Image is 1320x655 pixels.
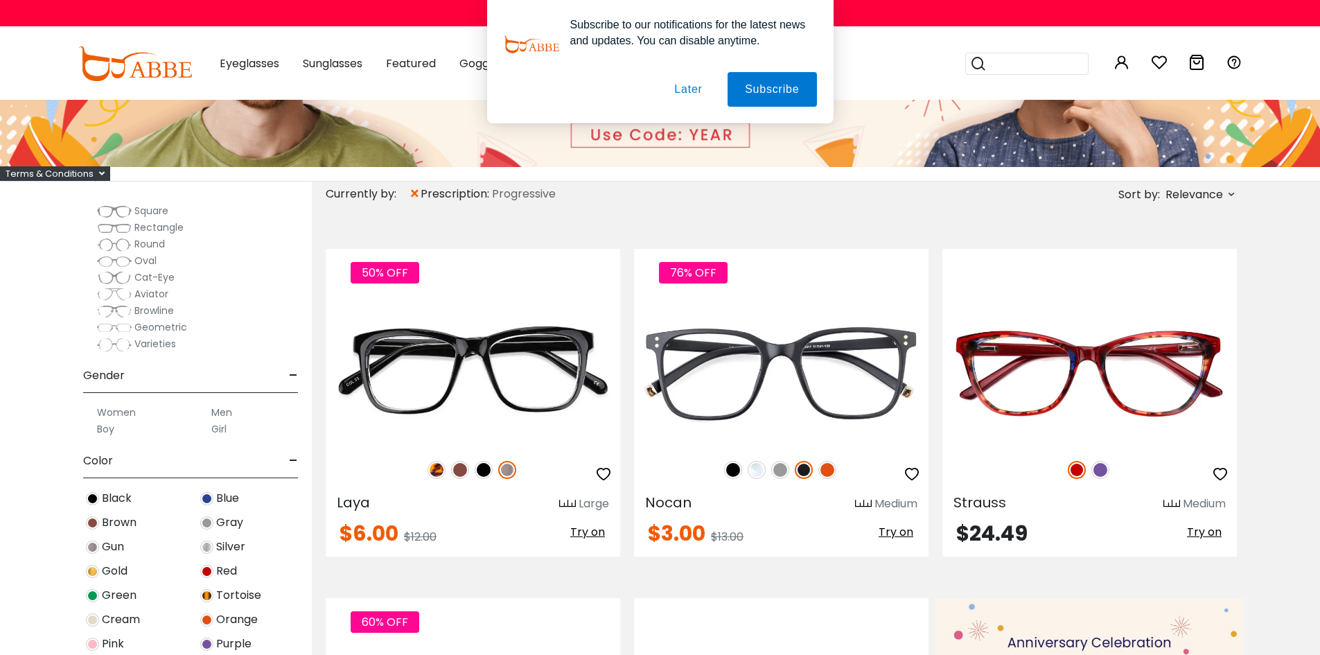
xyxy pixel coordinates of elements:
span: Tortoise [216,587,261,604]
img: Black [475,461,493,479]
img: Gray [200,516,213,530]
label: Women [97,404,136,421]
span: $24.49 [956,518,1028,548]
div: Medium [874,496,917,512]
button: Try on [874,523,917,541]
span: Cat-Eye [134,270,175,284]
img: size ruler [1163,499,1180,509]
img: Green [86,589,99,602]
img: Gun [498,461,516,479]
div: Medium [1183,496,1226,512]
img: Silver [200,541,213,554]
img: Purple [1091,461,1109,479]
img: Square.png [97,204,132,218]
img: Gun [86,541,99,554]
button: Later [657,72,719,107]
span: Laya [337,493,370,512]
img: Purple [200,638,213,651]
button: Try on [566,523,609,541]
span: $6.00 [340,518,398,548]
span: Try on [570,524,605,540]
span: Brown [102,514,137,531]
img: Orange [818,461,836,479]
span: × [409,182,421,207]
span: Sort by: [1118,186,1160,202]
div: Large [579,496,609,512]
img: Aviator.png [97,288,132,302]
span: Oval [134,254,157,268]
span: Orange [216,611,258,628]
img: Red [200,565,213,578]
img: Geometric.png [97,321,132,335]
img: size ruler [559,499,576,509]
span: - [289,359,298,392]
img: Matte Black [795,461,813,479]
span: 50% OFF [351,262,419,283]
img: Pink [86,638,99,651]
img: Black [724,461,742,479]
img: Cream [86,613,99,627]
span: Rectangle [134,220,184,234]
img: Cat-Eye.png [97,271,132,285]
img: Orange [200,613,213,627]
span: Round [134,237,165,251]
img: Brown [86,516,99,530]
span: $3.00 [648,518,705,548]
div: Currently by: [326,182,409,207]
img: Matte-black Nocan - TR ,Universal Bridge Fit [634,299,929,446]
button: Subscribe [728,72,816,107]
label: Girl [211,421,227,437]
img: Gun Laya - Plastic ,Universal Bridge Fit [326,299,620,446]
span: 76% OFF [659,262,728,283]
span: Gray [216,514,243,531]
span: Aviator [134,287,168,301]
span: 60% OFF [351,611,419,633]
img: Varieties.png [97,338,132,352]
span: Silver [216,539,245,555]
span: Green [102,587,137,604]
img: size ruler [855,499,872,509]
img: Tortoise [200,589,213,602]
span: Red [216,563,237,579]
span: $12.00 [404,529,437,545]
span: Try on [879,524,913,540]
div: Subscribe to our notifications for the latest news and updates. You can disable anytime. [559,17,817,49]
span: $13.00 [711,529,743,545]
img: Clear [748,461,766,479]
span: Geometric [134,320,187,334]
span: Strauss [953,493,1006,512]
img: Oval.png [97,254,132,268]
span: Pink [102,636,124,652]
span: Black [102,490,132,507]
span: Try on [1187,524,1222,540]
span: Relevance [1165,182,1223,207]
span: Gold [102,563,127,579]
span: Nocan [645,493,692,512]
img: Brown [451,461,469,479]
span: Square [134,204,168,218]
span: Gender [83,359,125,392]
span: Purple [216,636,252,652]
img: Round.png [97,238,132,252]
span: Cream [102,611,140,628]
img: Gold [86,565,99,578]
span: - [289,444,298,478]
label: Men [211,404,232,421]
button: Try on [1183,523,1226,541]
span: Progressive [492,186,556,202]
img: Browline.png [97,304,132,318]
img: Leopard [428,461,446,479]
span: Color [83,444,113,478]
img: notification icon [504,17,559,72]
img: Red [1068,461,1086,479]
span: Varieties [134,337,176,351]
img: Black [86,492,99,505]
img: Rectangle.png [97,221,132,235]
img: Red Strauss - Acetate ,Universal Bridge Fit [942,299,1237,446]
label: Boy [97,421,114,437]
span: prescription: [421,186,492,202]
span: Blue [216,490,239,507]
